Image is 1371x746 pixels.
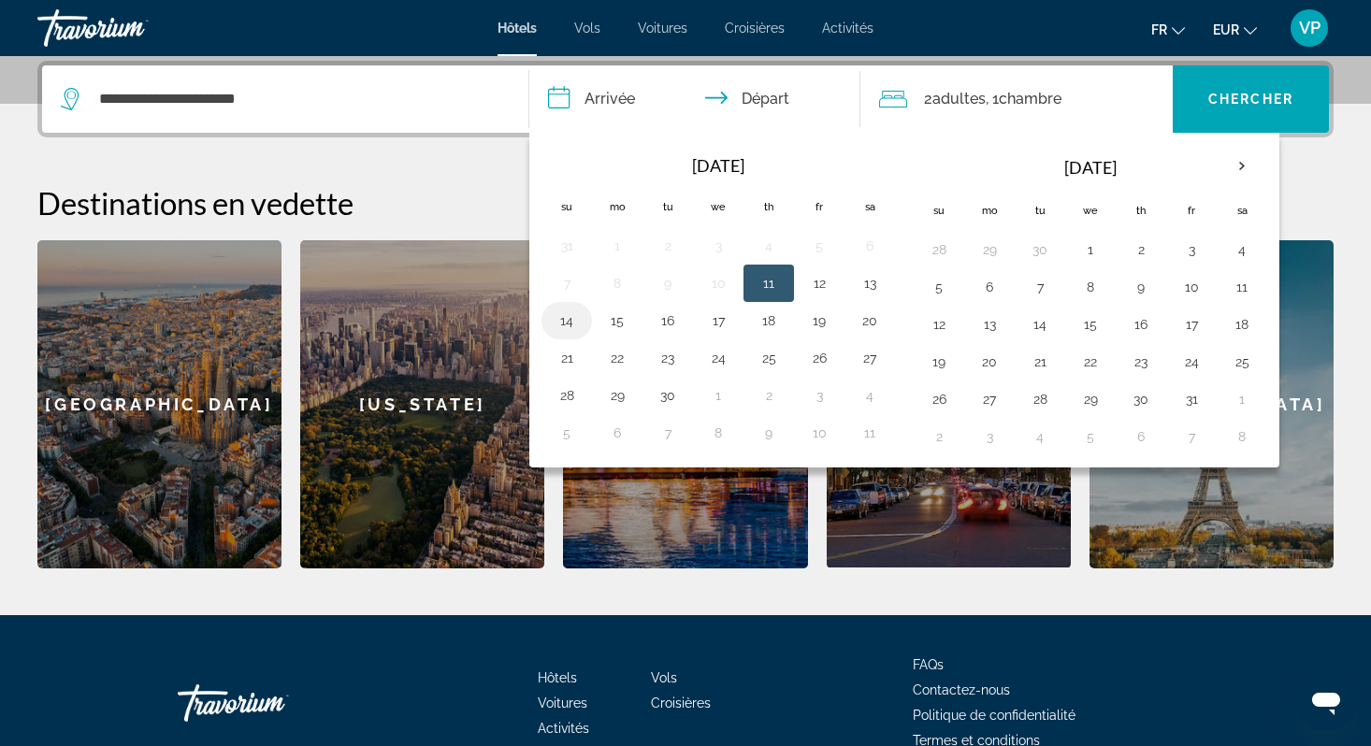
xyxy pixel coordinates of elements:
button: Day 28 [1025,386,1055,412]
button: Day 6 [602,420,632,446]
button: Day 23 [1126,349,1156,375]
span: , 1 [986,86,1061,112]
button: Day 23 [653,345,683,371]
button: Day 5 [804,233,834,259]
button: Day 15 [602,308,632,334]
button: Day 25 [1227,349,1257,375]
button: Day 8 [1227,423,1257,450]
span: Croisières [651,696,711,710]
th: [DATE] [592,145,844,186]
button: Day 11 [1227,274,1257,300]
button: Day 2 [1126,237,1156,263]
button: Day 29 [602,382,632,409]
button: Day 7 [1025,274,1055,300]
button: Day 17 [703,308,733,334]
button: Day 2 [653,233,683,259]
button: Day 6 [974,274,1004,300]
button: Day 9 [653,270,683,296]
iframe: Bouton de lancement de la fenêtre de messagerie [1296,671,1356,731]
button: Day 2 [754,382,784,409]
button: Day 17 [1176,311,1206,337]
a: Travorium [37,4,224,52]
button: Day 13 [974,311,1004,337]
button: Day 31 [1176,386,1206,412]
button: Day 11 [855,420,885,446]
button: User Menu [1285,8,1334,48]
a: Travorium [178,675,365,731]
button: Day 22 [602,345,632,371]
button: Day 20 [974,349,1004,375]
a: Hôtels [498,21,537,36]
button: Day 24 [703,345,733,371]
button: Day 13 [855,270,885,296]
button: Day 31 [552,233,582,259]
span: Voitures [638,21,687,36]
button: Day 3 [804,382,834,409]
a: Contactez-nous [913,682,1010,697]
button: Day 9 [1126,274,1156,300]
button: Day 6 [855,233,885,259]
button: Day 1 [602,233,632,259]
button: Day 5 [924,274,954,300]
span: Chercher [1208,92,1293,107]
button: Day 16 [1126,311,1156,337]
button: Day 10 [1176,274,1206,300]
button: Day 15 [1075,311,1105,337]
button: Day 11 [754,270,784,296]
button: Day 12 [924,311,954,337]
button: Day 21 [1025,349,1055,375]
button: Day 3 [974,423,1004,450]
button: Day 20 [855,308,885,334]
span: Vols [574,21,600,36]
a: Politique de confidentialité [913,708,1075,723]
button: Day 2 [924,423,954,450]
button: Day 4 [855,382,885,409]
button: Day 27 [855,345,885,371]
button: Day 4 [754,233,784,259]
button: Day 1 [1075,237,1105,263]
button: Day 10 [804,420,834,446]
a: Activités [822,21,873,36]
button: Change language [1151,16,1185,43]
button: Day 1 [1227,386,1257,412]
span: Adultes [932,90,986,108]
a: FAQs [913,657,944,672]
button: Day 19 [924,349,954,375]
button: Day 26 [804,345,834,371]
button: Day 30 [1025,237,1055,263]
a: [US_STATE] [300,240,544,568]
button: Day 3 [703,233,733,259]
button: Day 16 [653,308,683,334]
button: Day 5 [552,420,582,446]
button: Day 7 [653,420,683,446]
a: Activités [538,721,589,736]
a: [GEOGRAPHIC_DATA] [37,240,281,568]
button: Day 4 [1025,423,1055,450]
button: Day 26 [924,386,954,412]
button: Day 6 [1126,423,1156,450]
button: Day 4 [1227,237,1257,263]
button: Day 18 [1227,311,1257,337]
a: Vols [651,670,677,685]
span: fr [1151,22,1167,37]
a: Voitures [538,696,587,710]
button: Day 28 [552,382,582,409]
button: Check in and out dates [529,65,860,133]
button: Day 12 [804,270,834,296]
span: Croisières [725,21,785,36]
button: Day 29 [1075,386,1105,412]
button: Day 19 [804,308,834,334]
button: Day 5 [1075,423,1105,450]
span: Chambre [999,90,1061,108]
button: Chercher [1173,65,1329,133]
span: VP [1299,19,1320,37]
button: Day 27 [974,386,1004,412]
button: Day 25 [754,345,784,371]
